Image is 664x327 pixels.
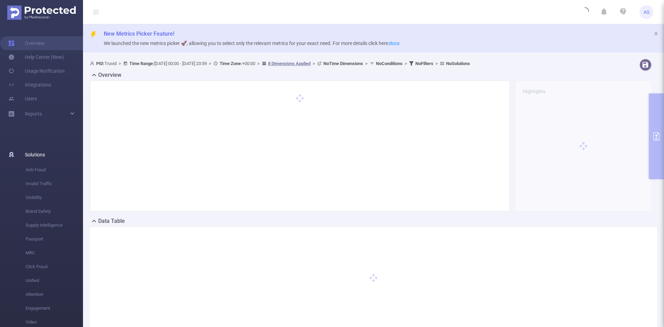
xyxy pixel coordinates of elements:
a: Usage Notification [8,64,65,78]
span: Anti-Fraud [26,163,83,177]
span: Invalid Traffic [26,177,83,191]
a: Integrations [8,78,51,92]
span: > [363,61,370,66]
i: icon: close [654,31,658,36]
span: > [255,61,262,66]
a: Reports [25,107,42,121]
b: No Conditions [376,61,403,66]
img: Protected Media [7,6,76,20]
b: No Filters [415,61,433,66]
span: Solutions [25,148,45,162]
span: Visibility [26,191,83,205]
span: Passport [26,232,83,246]
b: No Solutions [446,61,470,66]
span: AS [644,5,649,19]
span: Truvid [DATE] 00:00 - [DATE] 23:59 +00:00 [90,61,470,66]
h2: Overview [98,71,121,79]
span: MRC [26,246,83,260]
span: Unified [26,274,83,288]
span: New Metrics Picker Feature! [104,30,174,37]
i: icon: user [90,61,96,66]
span: > [403,61,409,66]
span: Attention [26,288,83,301]
span: > [207,61,213,66]
a: Help Center (New) [8,50,64,64]
button: icon: close [654,30,658,37]
h2: Data Table [98,217,125,225]
span: > [311,61,317,66]
span: Engagement [26,301,83,315]
span: > [433,61,440,66]
span: Brand Safety [26,205,83,218]
span: Supply Intelligence [26,218,83,232]
span: > [117,61,123,66]
b: Time Zone: [220,61,242,66]
span: Reports [25,111,42,117]
a: Users [8,92,37,106]
b: PID: [96,61,104,66]
span: We launched the new metrics picker 🚀, allowing you to select only the relevant metrics for your e... [104,40,399,46]
i: icon: loading [581,7,589,17]
a: Overview [8,36,45,50]
b: No Time Dimensions [323,61,363,66]
a: docs [389,40,399,46]
i: icon: thunderbolt [90,31,97,38]
b: Time Range: [129,61,154,66]
u: 8 Dimensions Applied [268,61,311,66]
span: Click Fraud [26,260,83,274]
